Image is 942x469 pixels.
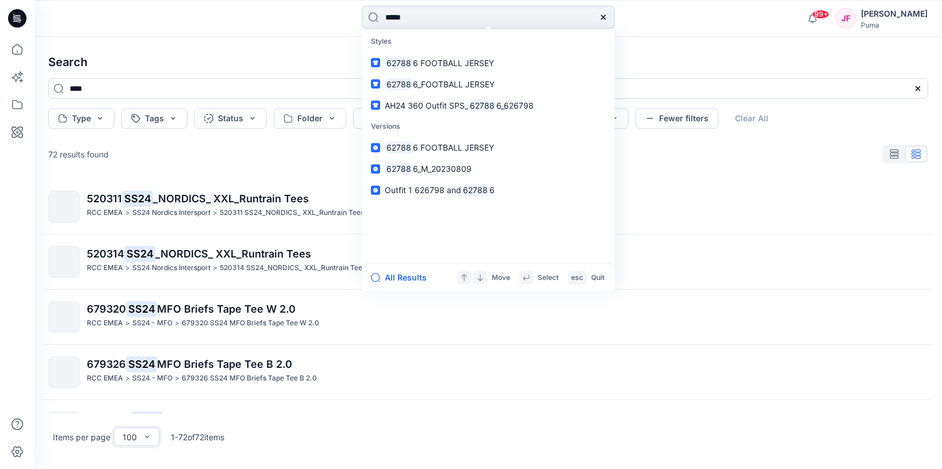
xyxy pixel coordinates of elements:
[385,162,413,175] mark: 62788
[171,431,224,443] p: 1 - 72 of 72 items
[364,179,612,201] a: Outfit 1 626798 and627886
[364,52,612,74] a: 627886 FOOTBALL JERSEY
[861,7,928,21] div: [PERSON_NAME]
[87,372,123,385] p: RCC EMEA
[87,207,123,219] p: RCC EMEA
[125,317,130,329] p: >
[126,301,157,317] mark: SS24
[364,95,612,116] a: AH24 360 Outfit SPS_627886_626798
[194,108,267,129] button: Status
[385,78,413,91] mark: 62788
[48,108,114,129] button: Type
[163,413,289,425] span: _THYSSENKRUPP_HD_FL
[364,137,612,158] a: 627886 FOOTBALL JERSEY
[385,185,461,195] span: Outfit 1 626798 and
[364,31,612,52] p: Styles
[413,79,495,89] span: 6_FOOTBALL JERSEY
[364,116,612,137] p: Versions
[125,207,130,219] p: >
[274,108,346,129] button: Folder
[125,372,130,385] p: >
[489,185,495,195] span: 6
[53,431,110,443] p: Items per page
[591,272,604,284] p: Quit
[571,272,583,284] p: esc
[385,56,413,70] mark: 62788
[213,207,217,219] p: >
[87,358,126,370] span: 679326
[121,108,187,129] button: Tags
[635,108,718,129] button: Fewer filters
[87,317,123,329] p: RCC EMEA
[41,405,935,450] a: 682900_SS24_THYSSENKRUPP_HD_FLRCC EMEA>SS24 Thyssen [PERSON_NAME] - PGS>682900_SS24_THYSSENKRUPP_...
[132,317,173,329] p: SS24 - MFO
[413,164,472,174] span: 6_M_20230809
[538,272,558,284] p: Select
[124,245,155,262] mark: SS24
[371,271,434,285] button: All Results
[122,190,153,206] mark: SS24
[41,294,935,340] a: 679320SS24MFO Briefs Tape Tee W 2.0RCC EMEA>SS24 - MFO>679320 SS24 MFO Briefs Tape Tee W 2.0
[812,10,829,19] span: 99+
[220,207,364,219] p: 520311 SS24_NORDICS_ XXL_Runtrain Tees
[385,101,468,110] span: AH24 360 Outfit SPS_
[492,272,510,284] p: Move
[861,21,928,29] div: Puma
[125,262,130,274] p: >
[461,183,489,197] mark: 62788
[155,248,311,260] span: _NORDICS_ XXL_Runtrain Tees
[122,431,137,443] div: 100
[39,46,937,78] h4: Search
[126,356,157,372] mark: SS24
[413,58,494,68] span: 6 FOOTBALL JERSEY
[87,413,132,425] span: 682900_
[353,108,441,129] button: Collection
[182,372,317,385] p: 679326 SS24 MFO Briefs Tape Tee B 2.0
[385,141,413,154] mark: 62788
[364,74,612,95] a: 627886_FOOTBALL JERSEY
[213,262,217,274] p: >
[220,262,366,274] p: 520314 SS24_NORDICS_ XXL_Runtrain Tees
[87,193,122,205] span: 520311
[48,148,109,160] p: 72 results found
[87,248,124,260] span: 520314
[157,358,292,370] span: MFO Briefs Tape Tee B 2.0
[175,372,179,385] p: >
[41,239,935,285] a: 520314SS24_NORDICS_ XXL_Runtrain TeesRCC EMEA>SS24 Nordics Intersport>520314 SS24_NORDICS_ XXL_Ru...
[132,372,173,385] p: SS24 - MFO
[132,411,163,427] mark: SS24
[413,143,494,152] span: 6 FOOTBALL JERSEY
[132,262,210,274] p: SS24 Nordics Intersport
[87,303,126,315] span: 679320
[182,317,319,329] p: 679320 SS24 MFO Briefs Tape Tee W 2.0
[132,207,210,219] p: SS24 Nordics Intersport
[836,8,856,29] div: JF
[153,193,309,205] span: _NORDICS_ XXL_Runtrain Tees
[175,317,179,329] p: >
[468,99,496,112] mark: 62788
[87,262,123,274] p: RCC EMEA
[157,303,296,315] span: MFO Briefs Tape Tee W 2.0
[41,349,935,395] a: 679326SS24MFO Briefs Tape Tee B 2.0RCC EMEA>SS24 - MFO>679326 SS24 MFO Briefs Tape Tee B 2.0
[496,101,534,110] span: 6_626798
[364,158,612,179] a: 627886_M_20230809
[41,184,935,229] a: 520311SS24_NORDICS_ XXL_Runtrain TeesRCC EMEA>SS24 Nordics Intersport>520311 SS24_NORDICS_ XXL_Ru...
